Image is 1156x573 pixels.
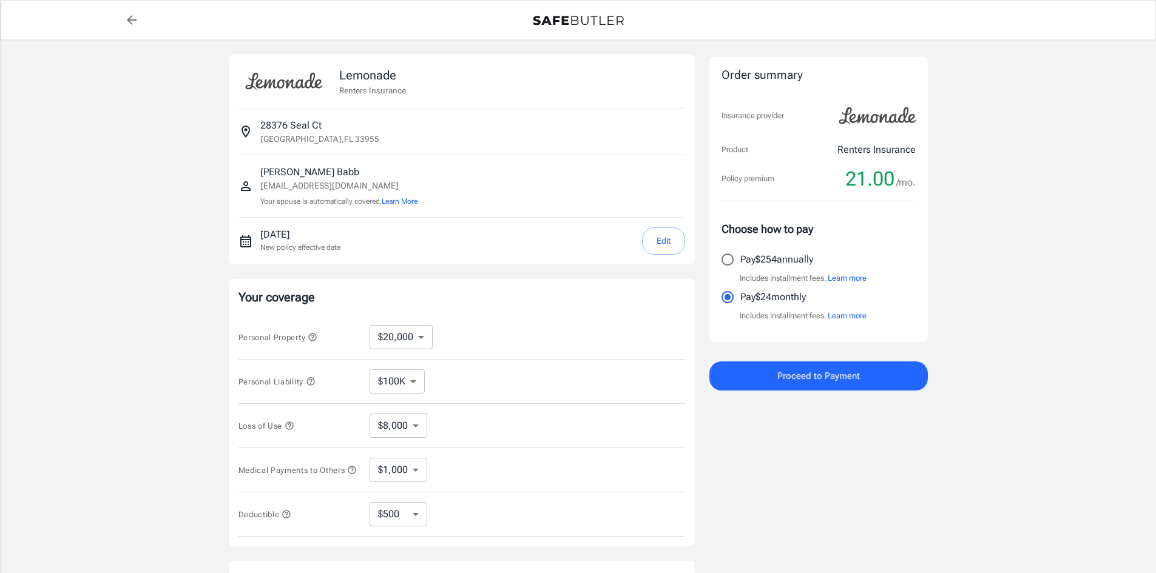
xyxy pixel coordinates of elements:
button: Edit [642,227,685,255]
a: back to quotes [120,8,144,32]
p: Your coverage [238,289,685,306]
button: Personal Property [238,330,317,344]
svg: New policy start date [238,234,253,249]
span: Personal Liability [238,377,316,386]
img: Lemonade [238,64,330,98]
button: Learn more [828,272,867,284]
p: [DATE] [260,227,340,242]
p: Includes installment fees. [740,310,867,322]
button: Learn More [382,196,417,207]
p: Your spouse is automatically covered. [260,196,417,207]
button: Medical Payments to Others [238,463,357,477]
svg: Insured address [238,124,253,139]
span: Medical Payments to Others [238,466,357,475]
p: 28376 Seal Ct [260,118,322,133]
span: Deductible [238,510,292,519]
img: Lemonade [832,99,923,133]
button: Proceed to Payment [709,361,928,390]
button: Loss of Use [238,418,294,433]
p: Lemonade [339,66,406,84]
p: Pay $254 annually [740,252,813,267]
img: Back to quotes [533,16,624,25]
p: [EMAIL_ADDRESS][DOMAIN_NAME] [260,179,417,192]
p: Policy premium [722,173,774,185]
button: Learn more [828,310,867,322]
p: Choose how to pay [722,221,916,237]
button: Deductible [238,507,292,521]
span: Personal Property [238,333,317,342]
div: Order summary [722,67,916,84]
p: Includes installment fees. [740,272,867,284]
p: [PERSON_NAME] Babb [260,165,417,179]
p: Pay $24 monthly [740,290,806,304]
svg: Insured person [238,179,253,193]
button: Personal Liability [238,374,316,389]
span: Loss of Use [238,421,294,431]
p: [GEOGRAPHIC_DATA] , FL 33955 [260,133,379,145]
span: /mo. [896,174,916,191]
p: Insurance provider [722,110,784,122]
span: Proceed to Payment [777,368,860,384]
p: Renters Insurance [339,84,406,96]
p: Product [722,144,748,156]
p: New policy effective date [260,242,340,253]
p: Renters Insurance [837,142,916,157]
span: 21.00 [845,167,894,191]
